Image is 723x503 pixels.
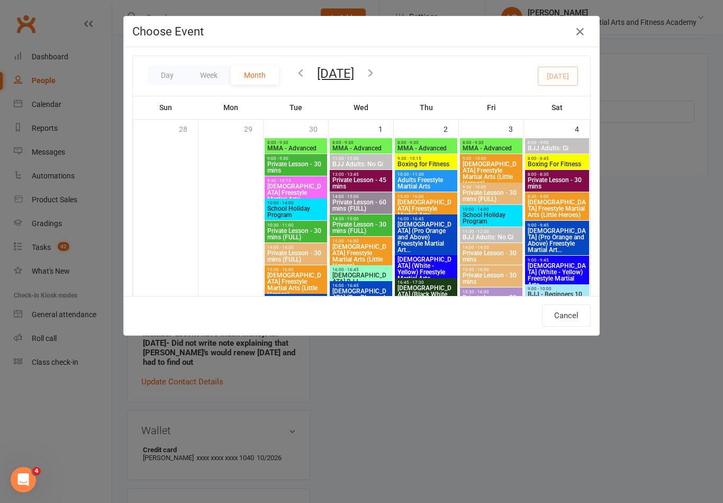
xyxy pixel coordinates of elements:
[527,223,587,228] span: 9:00 - 9:45
[444,120,458,137] div: 2
[527,286,587,291] span: 9:00 - 10:00
[11,467,36,492] iframe: Intercom live chat
[397,256,455,282] span: [DEMOGRAPHIC_DATA] (White - Yellow) Freestyle Martial Arts
[332,217,390,221] span: 14:30 - 15:00
[267,201,325,205] span: 10:00 - 14:00
[527,145,587,151] span: BJJ Adults: Gi
[462,250,520,263] span: Private Lesson - 30 mins
[462,161,520,186] span: [DEMOGRAPHIC_DATA] Freestyle Martial Arts (Little Heroes)
[179,120,198,137] div: 28
[332,172,390,177] span: 13:00 - 13:45
[309,120,328,137] div: 30
[264,96,329,119] th: Tue
[524,96,590,119] th: Sat
[132,25,591,38] h4: Choose Event
[332,140,390,145] span: 8:00 - 9:30
[462,290,520,294] span: 15:30 - 16:00
[462,229,520,234] span: 11:30 - 12:30
[527,199,587,218] span: [DEMOGRAPHIC_DATA] Freestyle Martial Arts (Little Heroes)
[527,156,587,161] span: 8:00 - 8:45
[397,280,455,285] span: 16:45 - 17:30
[231,66,279,85] button: Month
[378,120,393,137] div: 1
[332,177,390,190] span: Private Lesson - 45 mins
[575,120,590,137] div: 4
[332,272,390,285] span: [DEMOGRAPHIC_DATA] BJJ
[32,467,41,475] span: 4
[267,161,325,174] span: Private Lesson - 30 mins
[394,96,459,119] th: Thu
[187,66,231,85] button: Week
[332,199,390,212] span: Private Lesson - 60 mins (FULL)
[267,272,325,298] span: [DEMOGRAPHIC_DATA] Freestyle Martial Arts (Little Heroes)
[267,228,325,240] span: Private Lesson - 30 mins (FULL)
[332,267,390,272] span: 16:00 - 16:45
[267,183,325,202] span: [DEMOGRAPHIC_DATA] Freestyle Martial Arts
[462,207,520,212] span: 10:00 - 14:00
[267,156,325,161] span: 9:00 - 9:30
[329,96,394,119] th: Wed
[462,145,520,151] span: MMA - Advanced
[462,272,520,285] span: Private Lesson - 30 mins
[462,140,520,145] span: 8:00 - 9:30
[527,177,587,190] span: Private Lesson - 30 mins
[133,96,198,119] th: Sun
[509,120,523,137] div: 3
[198,96,264,119] th: Mon
[267,205,325,218] span: School Holiday Program
[527,263,587,288] span: [DEMOGRAPHIC_DATA] (White - Yellow) Freestyle Martial Arts
[462,294,520,307] span: Private Lesson - 30 mins (FULL)
[332,156,390,161] span: 11:30 - 12:30
[332,194,390,199] span: 14:00 - 15:00
[267,145,325,151] span: MMA - Advanced
[332,145,390,151] span: MMA - Advanced
[332,161,390,167] span: BJJ Adults: No Gi
[332,244,390,269] span: [DEMOGRAPHIC_DATA] Freestyle Martial Arts (Little Heroes)
[267,245,325,250] span: 14:00 - 14:30
[397,172,455,177] span: 10:30 - 11:30
[462,190,520,202] span: Private Lesson - 30 mins (FULL)
[462,212,520,224] span: School Holiday Program
[542,304,591,327] button: Cancel
[332,288,390,313] span: [DEMOGRAPHIC_DATA] (Pro Blue and Above) Freestyle Martial Arts
[462,245,520,250] span: 14:00 - 14:30
[527,258,587,263] span: 9:00 - 9:45
[462,185,520,190] span: 9:30 - 10:00
[527,161,587,167] span: Boxing For Fitness
[397,161,455,167] span: Boxing for Fitness
[267,250,325,263] span: Private Lesson - 30 mins (FULL)
[462,156,520,161] span: 9:30 - 10:00
[397,145,455,151] span: MMA - Advanced
[244,120,263,137] div: 29
[397,221,455,253] span: [DEMOGRAPHIC_DATA] (Pro Orange and Above) Freestyle Martial Art...
[527,291,587,304] span: BJJ - Beginners 10 Week Program
[397,177,455,190] span: Adults Freestyle Martial Arts
[397,285,455,310] span: [DEMOGRAPHIC_DATA] (Black White and Above) Freestyle Martial ...
[332,221,390,234] span: Private Lesson - 30 mins (FULL)
[527,228,587,253] span: [DEMOGRAPHIC_DATA] (Pro Orange and Above) Freestyle Martial Art...
[397,156,455,161] span: 9:30 - 10:15
[527,140,587,145] span: 8:00 - 9:00
[317,66,354,81] button: [DATE]
[267,178,325,183] span: 9:30 - 10:15
[148,66,187,85] button: Day
[527,172,587,177] span: 8:00 - 8:30
[332,239,390,244] span: 15:30 - 16:00
[267,140,325,145] span: 8:00 - 9:30
[572,23,589,40] button: Close
[527,194,587,199] span: 8:30 - 9:00
[397,199,455,218] span: [DEMOGRAPHIC_DATA] Freestyle Martial Arts
[397,140,455,145] span: 8:00 - 9:30
[397,194,455,199] span: 15:30 - 16:00
[462,267,520,272] span: 15:30 - 16:00
[267,267,325,272] span: 15:30 - 16:00
[459,96,524,119] th: Fri
[332,283,390,288] span: 16:00 - 16:45
[397,217,455,221] span: 16:00 - 16:45
[267,223,325,228] span: 10:30 - 11:00
[462,234,520,240] span: BJJ Adults: No Gi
